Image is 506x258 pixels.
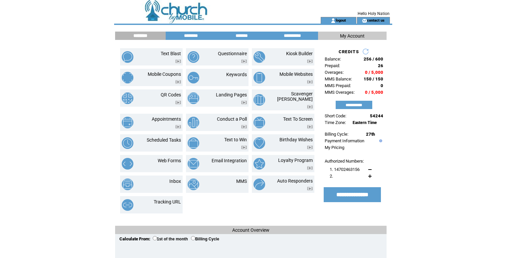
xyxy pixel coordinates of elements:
[307,60,313,63] img: video.png
[188,92,199,104] img: landing-pages.png
[188,72,199,83] img: keywords.png
[152,116,181,122] a: Appointments
[340,33,365,39] span: My Account
[122,92,133,104] img: qr-codes.png
[353,120,377,125] span: Eastern Time
[241,146,247,149] img: video.png
[279,137,313,142] a: Birthday Wishes
[307,166,313,170] img: video.png
[232,227,269,233] span: Account Overview
[188,179,199,190] img: mms.png
[236,179,247,184] a: MMS
[365,70,383,75] span: 0 / 5,000
[362,18,367,23] img: contact_us_icon.gif
[253,94,265,106] img: scavenger-hunt.png
[336,18,346,22] a: logout
[253,179,265,190] img: auto-responders.png
[381,83,383,88] span: 0
[119,236,150,241] span: Calculate From:
[325,90,355,95] span: MMS Overages:
[325,57,341,62] span: Balance:
[325,83,351,88] span: MMS Prepaid:
[325,113,346,118] span: Short Code:
[153,236,157,240] input: 1st of the month
[325,63,340,68] span: Prepaid:
[325,76,352,81] span: MMS Balance:
[366,132,375,137] span: 27th
[325,159,364,164] span: Authorized Numbers:
[286,51,313,56] a: Kiosk Builder
[253,51,265,63] img: kiosk-builder.png
[161,92,181,97] a: QR Codes
[175,101,181,104] img: video.png
[325,145,344,150] a: My Pricing
[224,137,247,142] a: Text to Win
[175,60,181,63] img: video.png
[161,51,181,56] a: Text Blast
[307,125,313,129] img: video.png
[188,117,199,128] img: conduct-a-poll.png
[358,11,390,16] span: Hello Holy Nation
[122,179,133,190] img: inbox.png
[277,178,313,184] a: Auto Responders
[122,158,133,170] img: web-forms.png
[148,71,181,77] a: Mobile Coupons
[378,63,383,68] span: 26
[364,76,383,81] span: 150 / 150
[370,113,383,118] span: 54244
[325,70,344,75] span: Overages:
[253,158,265,170] img: loyalty-program.png
[253,137,265,149] img: birthday-wishes.png
[122,137,133,149] img: scheduled-tasks.png
[325,132,348,137] span: Billing Cycle:
[253,72,265,83] img: mobile-websites.png
[212,158,247,163] a: Email Integration
[122,117,133,128] img: appointments.png
[241,101,247,104] img: video.png
[191,236,195,240] input: Billing Cycle
[307,187,313,191] img: video.png
[218,51,247,56] a: Questionnaire
[175,125,181,129] img: video.png
[331,18,336,23] img: account_icon.gif
[188,158,199,170] img: email-integration.png
[325,120,346,125] span: Time Zone:
[279,71,313,77] a: Mobile Websites
[253,117,265,128] img: text-to-screen.png
[217,116,247,122] a: Conduct a Poll
[188,51,199,63] img: questionnaire.png
[122,72,133,83] img: mobile-coupons.png
[364,57,383,62] span: 256 / 600
[307,105,313,109] img: video.png
[191,237,219,241] label: Billing Cycle
[169,179,181,184] a: Inbox
[330,167,360,172] span: 1. 14702463156
[241,125,247,129] img: video.png
[307,146,313,149] img: video.png
[330,174,333,179] span: 2.
[277,91,313,102] a: Scavenger [PERSON_NAME]
[153,237,188,241] label: 1st of the month
[365,90,383,95] span: 0 / 5,000
[188,137,199,149] img: text-to-win.png
[122,199,133,211] img: tracking-url.png
[339,49,359,54] span: CREDITS
[378,139,382,142] img: help.gif
[367,18,385,22] a: contact us
[154,199,181,204] a: Tracking URL
[175,80,181,84] img: video.png
[283,116,313,122] a: Text To Screen
[307,80,313,84] img: video.png
[122,51,133,63] img: text-blast.png
[158,158,181,163] a: Web Forms
[278,158,313,163] a: Loyalty Program
[241,60,247,63] img: video.png
[216,92,247,97] a: Landing Pages
[325,138,364,143] a: Payment Information
[147,137,181,143] a: Scheduled Tasks
[226,72,247,77] a: Keywords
